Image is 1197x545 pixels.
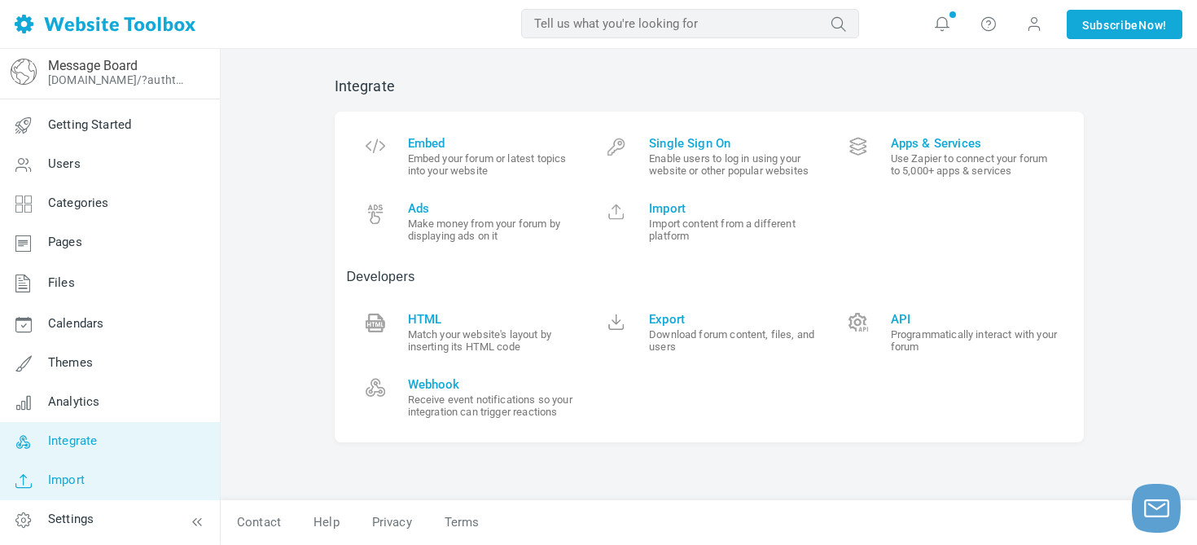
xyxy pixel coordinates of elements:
[408,312,577,327] span: HTML
[649,136,818,151] span: Single Sign On
[48,196,109,210] span: Categories
[48,58,138,73] a: Message Board
[408,152,577,177] small: Embed your forum or latest topics into your website
[521,9,859,38] input: Tell us what you're looking for
[649,218,818,242] small: Import content from a different platform
[1067,10,1182,39] a: SubscribeNow!
[356,508,428,537] a: Privacy
[347,300,589,365] a: HTML Match your website's layout by inserting its HTML code
[335,77,1084,95] h2: Integrate
[588,300,830,365] a: Export Download forum content, files, and users
[48,394,99,409] span: Analytics
[891,328,1059,353] small: Programmatically interact with your forum
[221,508,297,537] a: Contact
[48,275,75,290] span: Files
[48,316,103,331] span: Calendars
[347,267,1072,287] p: Developers
[48,512,94,526] span: Settings
[408,218,577,242] small: Make money from your forum by displaying ads on it
[408,393,577,418] small: Receive event notifications so your integration can trigger reactions
[649,152,818,177] small: Enable users to log in using your website or other popular websites
[347,124,589,189] a: Embed Embed your forum or latest topics into your website
[48,117,131,132] span: Getting Started
[649,312,818,327] span: Export
[408,328,577,353] small: Match your website's layout by inserting its HTML code
[891,152,1059,177] small: Use Zapier to connect your forum to 5,000+ apps & services
[347,189,589,254] a: Ads Make money from your forum by displaying ads on it
[48,433,97,448] span: Integrate
[408,201,577,216] span: Ads
[649,201,818,216] span: Import
[297,508,356,537] a: Help
[428,508,496,537] a: Terms
[48,355,93,370] span: Themes
[588,124,830,189] a: Single Sign On Enable users to log in using your website or other popular websites
[408,136,577,151] span: Embed
[48,235,82,249] span: Pages
[48,472,85,487] span: Import
[830,124,1072,189] a: Apps & Services Use Zapier to connect your forum to 5,000+ apps & services
[649,328,818,353] small: Download forum content, files, and users
[891,136,1059,151] span: Apps & Services
[588,189,830,254] a: Import Import content from a different platform
[1132,484,1181,533] button: Launch chat
[11,59,37,85] img: globe-icon.png
[48,156,81,171] span: Users
[1138,16,1167,34] span: Now!
[891,312,1059,327] span: API
[408,377,577,392] span: Webhook
[830,300,1072,365] a: API Programmatically interact with your forum
[347,365,589,430] a: Webhook Receive event notifications so your integration can trigger reactions
[48,73,190,86] a: [DOMAIN_NAME]/?authtoken=4a620894a8fad85d60dd73b47337b076&rememberMe=1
